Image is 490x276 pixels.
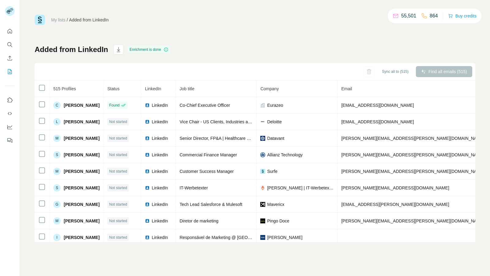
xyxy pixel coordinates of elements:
[260,152,265,157] img: company-logo
[109,103,119,108] span: Found
[5,108,15,119] button: Use Surfe API
[145,235,150,240] img: LinkedIn logo
[260,202,265,207] img: company-logo
[109,235,127,240] span: Not started
[260,86,279,91] span: Company
[109,218,127,224] span: Not started
[179,218,218,223] span: Diretor de marketing
[145,136,150,141] img: LinkedIn logo
[267,135,284,141] span: Datavant
[64,135,100,141] span: [PERSON_NAME]
[341,86,352,91] span: Email
[53,86,76,91] span: 515 Profiles
[53,201,61,208] div: G
[35,15,45,25] img: Surfe Logo
[53,168,61,175] div: M
[109,152,127,158] span: Not started
[341,185,449,190] span: [PERSON_NAME][EMAIL_ADDRESS][DOMAIN_NAME]
[448,12,477,20] button: Buy credits
[64,168,100,174] span: [PERSON_NAME]
[107,86,119,91] span: Status
[145,119,150,124] img: LinkedIn logo
[53,184,61,192] div: S
[341,136,484,141] span: [PERSON_NAME][EMAIL_ADDRESS][PERSON_NAME][DOMAIN_NAME]
[341,218,484,223] span: [PERSON_NAME][EMAIL_ADDRESS][PERSON_NAME][DOMAIN_NAME]
[267,102,283,108] span: Eurazeo
[179,119,283,124] span: Vice Chair - US Clients, Industries and Insights Leader
[152,152,168,158] span: LinkedIn
[109,185,127,191] span: Not started
[109,202,127,207] span: Not started
[5,121,15,132] button: Dashboard
[341,169,484,174] span: [PERSON_NAME][EMAIL_ADDRESS][PERSON_NAME][DOMAIN_NAME]
[341,103,414,108] span: [EMAIL_ADDRESS][DOMAIN_NAME]
[53,135,61,142] div: M
[152,102,168,108] span: LinkedIn
[267,185,334,191] span: [PERSON_NAME] | IT-Werbetexter
[5,66,15,77] button: My lists
[378,67,413,76] button: Sync all to (515)
[64,218,100,224] span: [PERSON_NAME]
[109,169,127,174] span: Not started
[382,69,409,74] span: Sync all to (515)
[179,235,281,240] span: Responsável de Marketing @ [GEOGRAPHIC_DATA]
[145,103,150,108] img: LinkedIn logo
[5,95,15,106] button: Use Surfe on LinkedIn
[64,185,100,191] span: [PERSON_NAME]
[145,169,150,174] img: LinkedIn logo
[145,202,150,207] img: LinkedIn logo
[179,152,237,157] span: Commercial Finance Manager
[260,218,265,223] img: company-logo
[179,103,230,108] span: Co-Chief Executive Officer
[267,201,284,207] span: Mavericx
[341,119,414,124] span: [EMAIL_ADDRESS][DOMAIN_NAME]
[267,234,302,241] span: [PERSON_NAME]
[67,17,68,23] li: /
[64,102,100,108] span: [PERSON_NAME]
[145,86,161,91] span: LinkedIn
[179,169,234,174] span: Customer Success Manager
[64,201,100,207] span: [PERSON_NAME]
[179,86,194,91] span: Job title
[5,135,15,146] button: Feedback
[260,185,265,190] img: company-logo
[69,17,109,23] div: Added from LinkedIn
[64,234,100,241] span: [PERSON_NAME]
[51,17,66,22] a: My lists
[145,185,150,190] img: LinkedIn logo
[341,152,484,157] span: [PERSON_NAME][EMAIL_ADDRESS][PERSON_NAME][DOMAIN_NAME]
[145,152,150,157] img: LinkedIn logo
[109,136,127,141] span: Not started
[267,152,303,158] span: Allianz Technology
[267,168,277,174] span: Surfe
[53,151,61,159] div: S
[152,218,168,224] span: LinkedIn
[179,185,208,190] span: IT-Werbetexter
[35,45,108,54] h1: Added from LinkedIn
[109,119,127,125] span: Not started
[64,119,100,125] span: [PERSON_NAME]
[53,118,61,125] div: L
[179,202,242,207] span: Tech Lead Salesforce & Mulesoft
[5,26,15,37] button: Quick start
[53,234,61,241] div: I
[267,218,289,224] span: Pingo Doce
[430,12,438,20] p: 864
[260,136,265,141] img: company-logo
[152,168,168,174] span: LinkedIn
[152,185,168,191] span: LinkedIn
[53,217,61,225] div: M
[64,152,100,158] span: [PERSON_NAME]
[5,39,15,50] button: Search
[145,218,150,223] img: LinkedIn logo
[401,12,416,20] p: 55,501
[5,53,15,64] button: Enrich CSV
[152,201,168,207] span: LinkedIn
[152,234,168,241] span: LinkedIn
[152,135,168,141] span: LinkedIn
[341,202,449,207] span: [EMAIL_ADDRESS][PERSON_NAME][DOMAIN_NAME]
[179,136,350,141] span: Senior Director, FP&A | Healthcare Services | Strategic Finance & Operational Partnership
[260,235,265,240] img: company-logo
[260,121,265,123] img: company-logo
[53,102,61,109] div: C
